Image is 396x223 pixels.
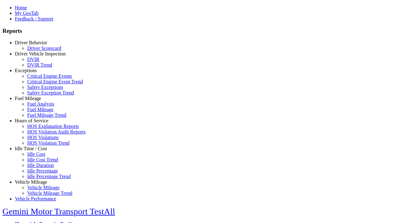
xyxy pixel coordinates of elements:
[15,68,37,73] a: Exceptions
[15,118,48,123] a: Hours of Service
[27,57,39,62] a: DVIR
[27,168,58,173] a: Idle Percentage
[27,163,54,168] a: Idle Duration
[27,79,83,84] a: Critical Engine Event Trend
[27,124,79,129] a: HOS Explanation Reports
[27,90,74,95] a: Safety Exception Trend
[27,101,54,107] a: Fuel Analysis
[27,112,66,118] a: Fuel Mileage Trend
[15,96,41,101] a: Fuel Mileage
[27,46,61,51] a: Driver Scorecard
[27,151,45,157] a: Idle Cost
[15,5,27,10] a: Home
[27,62,52,68] a: DVIR Trend
[27,157,58,162] a: Idle Cost Trend
[15,40,47,45] a: Driver Behavior
[27,129,86,134] a: HOS Violation Audit Reports
[15,51,66,56] a: Driver Vehicle Inspection
[15,146,47,151] a: Idle Time / Cost
[27,107,54,112] a: Fuel Mileage
[27,140,70,146] a: HOS Violation Trend
[27,185,59,190] a: Vehicle Mileage
[27,135,58,140] a: HOS Violations
[15,196,56,201] a: Vehicle Performance
[15,11,39,16] a: My GeoTab
[27,73,72,79] a: Critical Engine Events
[2,28,394,34] h3: Reports
[27,85,63,90] a: Safety Exceptions
[15,179,47,185] a: Vehicle Mileage
[27,190,72,196] a: Vehicle Mileage Trend
[27,174,71,179] a: Idle Percentage Trend
[2,207,115,216] a: Gemini Motor Transport TestAll
[15,16,53,21] a: Feedback / Support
